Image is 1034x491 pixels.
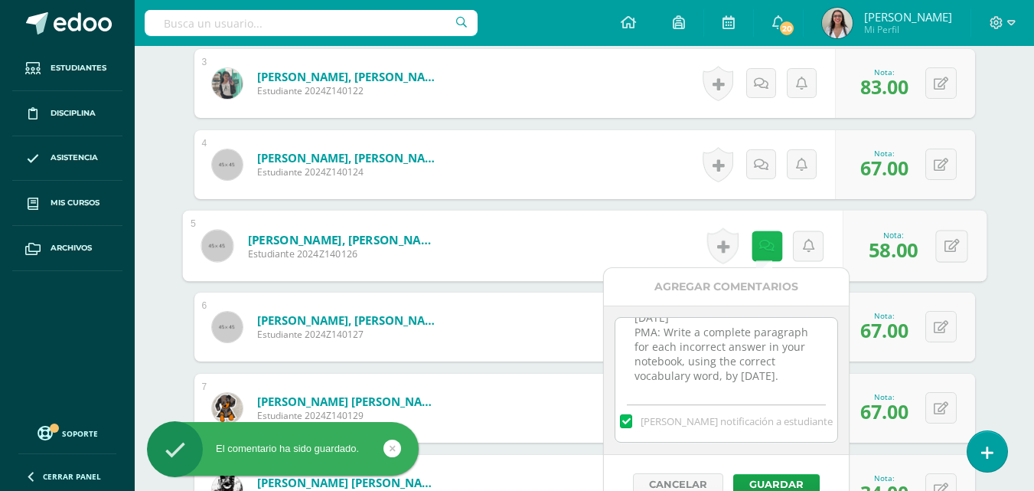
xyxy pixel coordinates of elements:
span: Cerrar panel [43,471,101,482]
div: Nota: [860,148,908,159]
span: Mis cursos [51,197,99,209]
span: 58.00 [869,236,918,263]
span: 67.00 [860,155,908,181]
a: Mis cursos [12,181,122,226]
span: Asistencia [51,152,98,164]
a: Soporte [18,422,116,443]
span: Estudiante 2024Z140129 [257,409,441,422]
span: Soporte [62,428,98,439]
a: [PERSON_NAME], [PERSON_NAME] [257,313,441,328]
div: Nota: [860,67,908,77]
span: 83.00 [860,74,908,100]
span: Estudiante 2024Z140122 [257,84,441,97]
input: Busca un usuario... [145,10,478,36]
img: 400ee790ab3b0bfc137ce952636efe6e.png [212,68,243,99]
a: [PERSON_NAME] [PERSON_NAME] [257,394,441,409]
a: Disciplina [12,91,122,136]
span: [PERSON_NAME] [864,9,952,25]
img: 9eebf1860b86313fd685653ab2522833.png [212,393,243,424]
img: 45x45 [201,230,233,261]
a: [PERSON_NAME], [PERSON_NAME] [247,231,436,247]
div: Nota: [860,310,908,321]
span: Archivos [51,242,92,254]
span: Mi Perfil [864,23,952,36]
span: 67.00 [860,317,908,343]
div: Nota: [860,473,908,483]
img: 45x45 [212,312,243,342]
div: El comentario ha sido guardado. [147,442,419,456]
span: Estudiante 2024Z140124 [257,165,441,178]
a: [PERSON_NAME], [PERSON_NAME] [257,69,441,84]
a: [PERSON_NAME], [PERSON_NAME] [257,150,441,165]
span: [PERSON_NAME] notificación a estudiante [641,414,833,428]
div: Nota: [860,391,908,402]
a: Archivos [12,226,122,271]
span: Estudiante 2024Z140126 [247,247,436,261]
span: 67.00 [860,398,908,424]
a: Asistencia [12,136,122,182]
a: [PERSON_NAME] [PERSON_NAME] [257,475,441,490]
span: Estudiantes [51,62,106,74]
span: Disciplina [51,107,96,119]
img: 45x45 [212,149,243,180]
div: Nota: [869,229,918,240]
a: Estudiantes [12,46,122,91]
img: 4879ed3d54da8211568917ad23e0edb2.png [822,8,853,38]
div: Agregar Comentarios [604,268,849,306]
span: 20 [778,20,795,37]
span: Estudiante 2024Z140127 [257,328,441,341]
